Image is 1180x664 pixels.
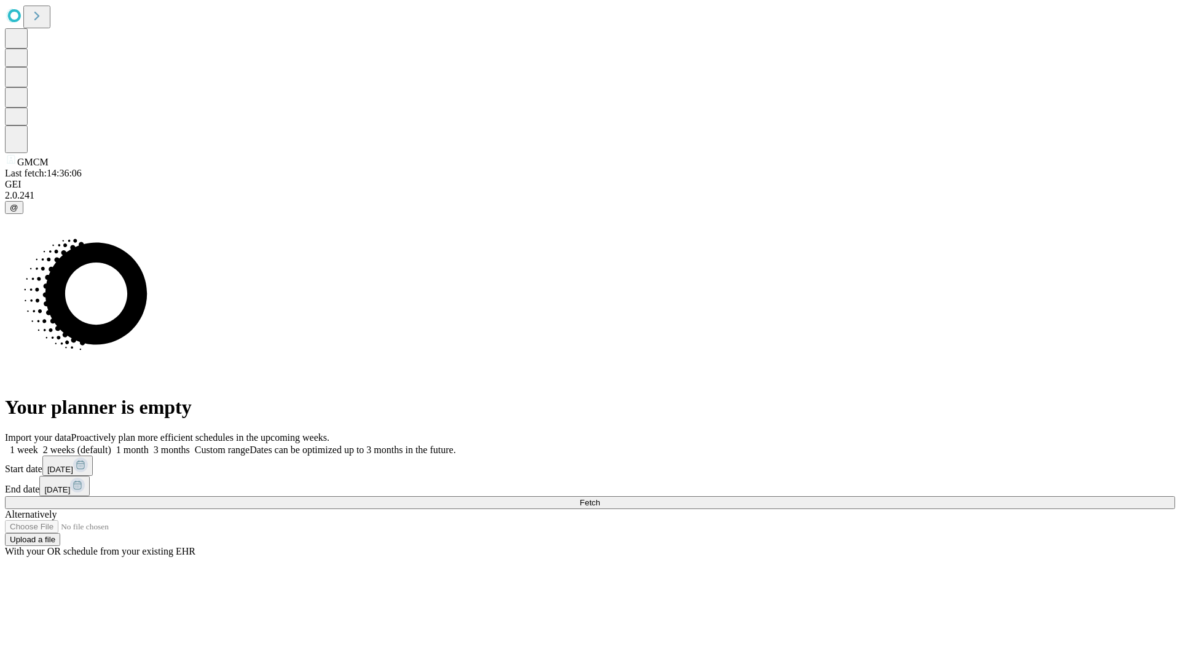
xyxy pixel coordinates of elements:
[47,465,73,474] span: [DATE]
[5,168,82,178] span: Last fetch: 14:36:06
[580,498,600,507] span: Fetch
[5,201,23,214] button: @
[5,546,195,556] span: With your OR schedule from your existing EHR
[154,445,190,455] span: 3 months
[10,203,18,212] span: @
[5,509,57,520] span: Alternatively
[5,496,1175,509] button: Fetch
[42,456,93,476] button: [DATE]
[5,533,60,546] button: Upload a file
[39,476,90,496] button: [DATE]
[5,190,1175,201] div: 2.0.241
[44,485,70,494] span: [DATE]
[10,445,38,455] span: 1 week
[43,445,111,455] span: 2 weeks (default)
[5,396,1175,419] h1: Your planner is empty
[5,476,1175,496] div: End date
[5,432,71,443] span: Import your data
[116,445,149,455] span: 1 month
[195,445,250,455] span: Custom range
[17,157,49,167] span: GMCM
[250,445,455,455] span: Dates can be optimized up to 3 months in the future.
[5,456,1175,476] div: Start date
[5,179,1175,190] div: GEI
[71,432,329,443] span: Proactively plan more efficient schedules in the upcoming weeks.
